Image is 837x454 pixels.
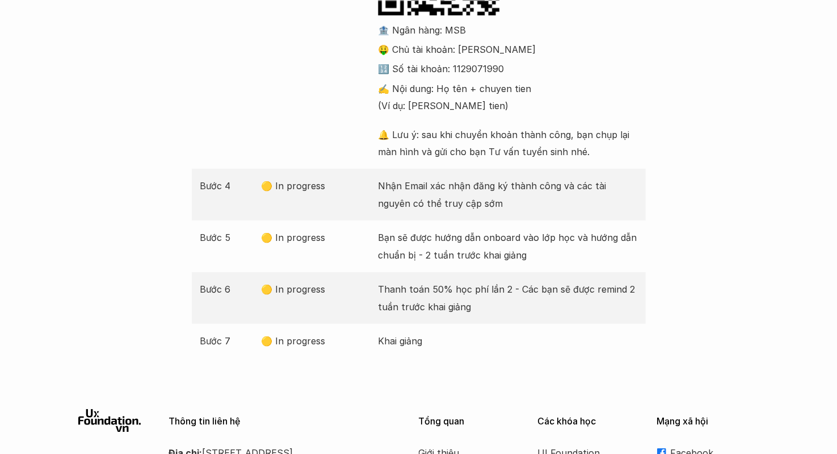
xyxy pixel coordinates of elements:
p: 🏦 Ngân hàng: MSB [378,22,637,39]
p: Thông tin liên hệ [169,416,390,427]
p: ✍️ Nội dung: Họ tên + chuyen tien (Ví dụ: [PERSON_NAME] tien) [378,80,637,115]
p: Nhận Email xác nhận đăng ký thành công và các tài nguyên có thể truy cập sớm [378,177,637,212]
p: Thanh toán 50% học phí lần 2 - Các bạn sẽ được remind 2 tuần trước khai giảng [378,281,637,315]
p: Các khóa học [538,416,640,427]
p: 🟡 In progress [261,177,372,194]
p: Bạn sẽ được hướng dẫn onboard vào lớp học và hướng dẫn chuẩn bị - 2 tuần trước khai giảng [378,229,637,264]
p: Bước 4 [200,177,256,194]
p: Bước 7 [200,332,256,349]
p: 🤑 Chủ tài khoản: [PERSON_NAME] [378,41,637,58]
p: 🔢 Số tài khoản: 1129071990 [378,60,637,77]
p: Bước 6 [200,281,256,298]
p: 🔔 Lưu ý: sau khi chuyển khoản thành công, bạn chụp lại màn hình và gửi cho bạn Tư vấn tuyển sinh ... [378,126,637,161]
p: Mạng xã hội [657,416,759,427]
p: Bước 5 [200,229,256,246]
p: Tổng quan [419,416,521,427]
p: Khai giảng [378,332,637,349]
p: 🟡 In progress [261,281,372,298]
p: 🟡 In progress [261,229,372,246]
p: 🟡 In progress [261,332,372,349]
